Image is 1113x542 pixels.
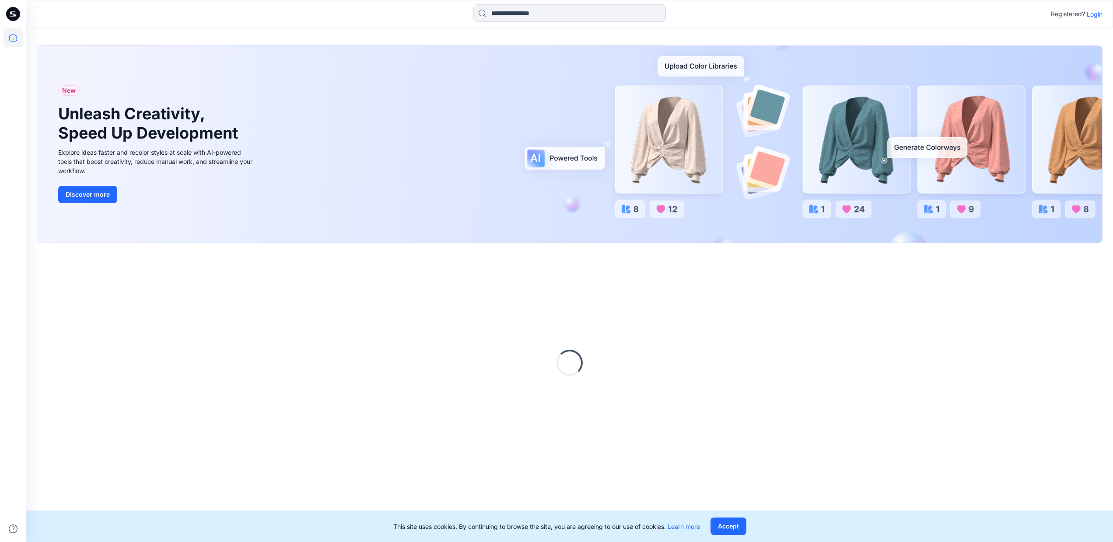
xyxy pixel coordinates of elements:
[58,148,255,175] div: Explore ideas faster and recolor styles at scale with AI-powered tools that boost creativity, red...
[58,104,242,142] h1: Unleash Creativity, Speed Up Development
[1087,10,1102,19] p: Login
[1051,9,1085,19] p: Registered?
[668,523,700,530] a: Learn more
[58,186,117,203] button: Discover more
[710,518,746,535] button: Accept
[62,85,76,96] span: New
[393,522,700,531] p: This site uses cookies. By continuing to browse the site, you are agreeing to our use of cookies.
[58,186,255,203] a: Discover more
